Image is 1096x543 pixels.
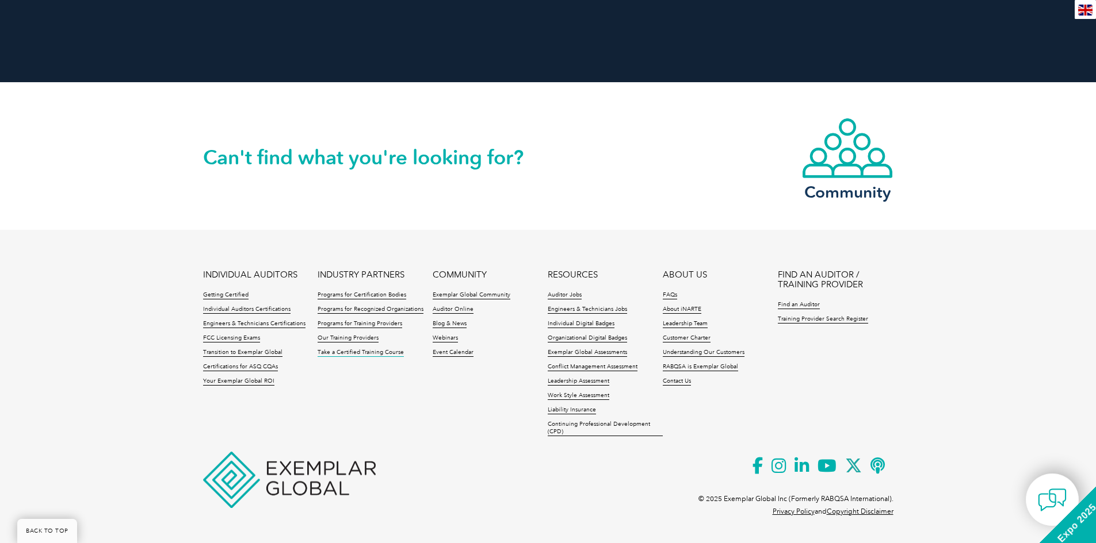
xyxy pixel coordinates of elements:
a: Privacy Policy [773,507,815,515]
a: Certifications for ASQ CQAs [203,363,278,371]
a: Auditor Online [433,306,473,314]
a: Our Training Providers [318,334,379,342]
a: Training Provider Search Register [778,315,868,324]
a: Leadership Assessment [548,378,609,386]
img: icon-community.webp [801,117,893,179]
a: BACK TO TOP [17,519,77,543]
a: Copyright Disclaimer [827,507,893,515]
a: About iNARTE [663,306,701,314]
a: Continuing Professional Development (CPD) [548,421,663,436]
a: Exemplar Global Community [433,291,510,299]
a: Exemplar Global Assessments [548,349,627,357]
a: Programs for Certification Bodies [318,291,406,299]
a: Contact Us [663,378,691,386]
img: contact-chat.png [1038,486,1067,514]
a: Auditor Jobs [548,291,582,299]
a: Liability Insurance [548,406,596,414]
a: Customer Charter [663,334,711,342]
a: FAQs [663,291,677,299]
a: Blog & News [433,320,467,328]
a: Take a Certified Training Course [318,349,404,357]
a: Your Exemplar Global ROI [203,378,274,386]
h3: Community [801,185,893,199]
a: Engineers & Technicians Certifications [203,320,305,328]
a: Work Style Assessment [548,392,609,400]
a: Engineers & Technicians Jobs [548,306,627,314]
p: © 2025 Exemplar Global Inc (Formerly RABQSA International). [698,492,893,505]
a: Transition to Exemplar Global [203,349,282,357]
a: Leadership Team [663,320,708,328]
a: Getting Certified [203,291,249,299]
a: INDIVIDUAL AUDITORS [203,270,297,280]
a: Programs for Recognized Organizations [318,306,423,314]
a: Community [801,117,893,199]
a: Webinars [433,334,458,342]
a: Programs for Training Providers [318,320,402,328]
a: COMMUNITY [433,270,487,280]
a: RESOURCES [548,270,598,280]
a: Conflict Management Assessment [548,363,637,371]
p: and [773,505,893,518]
img: en [1078,5,1093,16]
a: FIND AN AUDITOR / TRAINING PROVIDER [778,270,893,290]
h2: Can't find what you're looking for? [203,148,548,167]
a: Event Calendar [433,349,473,357]
a: RABQSA is Exemplar Global [663,363,738,371]
a: Find an Auditor [778,301,820,309]
a: Individual Auditors Certifications [203,306,291,314]
img: Exemplar Global [203,452,376,508]
a: Understanding Our Customers [663,349,744,357]
a: Organizational Digital Badges [548,334,627,342]
a: FCC Licensing Exams [203,334,260,342]
a: ABOUT US [663,270,707,280]
a: Individual Digital Badges [548,320,614,328]
a: INDUSTRY PARTNERS [318,270,404,280]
